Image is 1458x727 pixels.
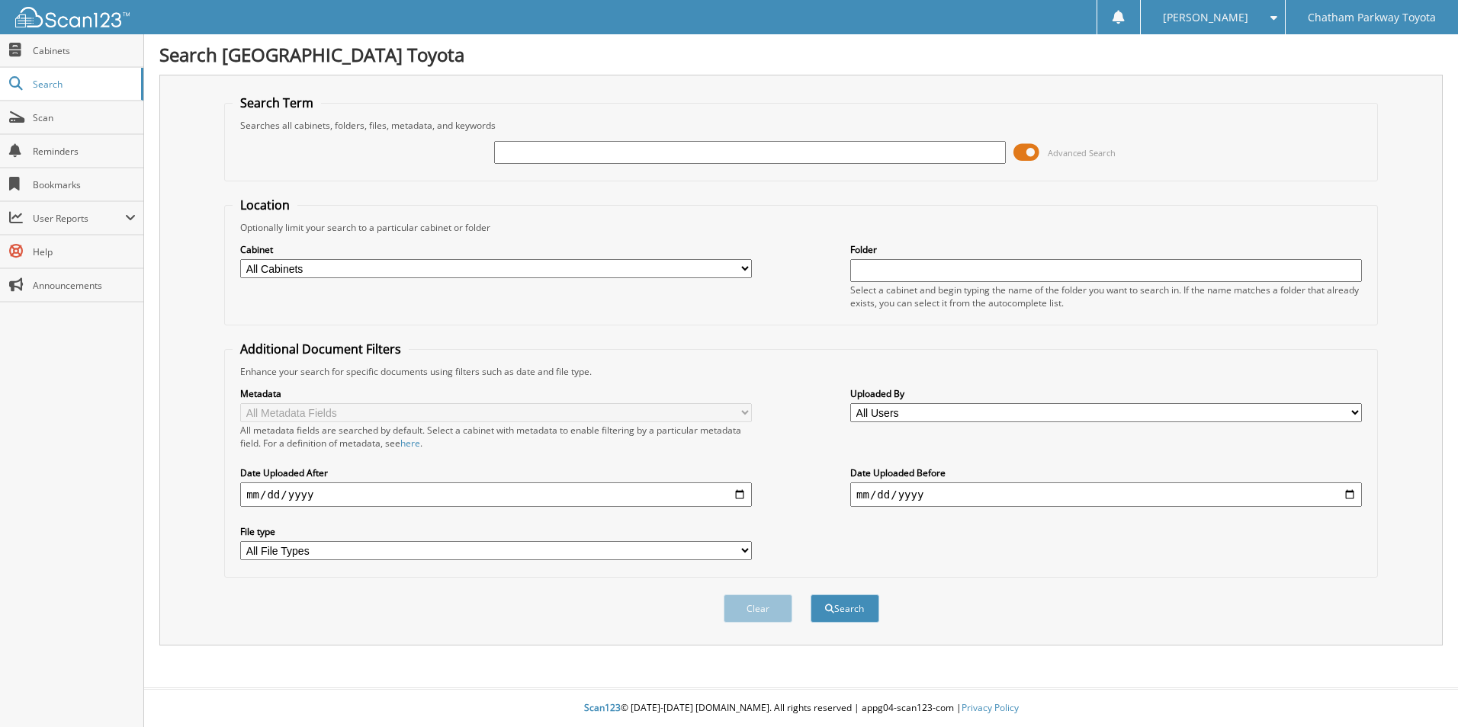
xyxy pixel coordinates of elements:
[33,145,136,158] span: Reminders
[15,7,130,27] img: scan123-logo-white.svg
[850,466,1362,479] label: Date Uploaded Before
[144,690,1458,727] div: © [DATE]-[DATE] [DOMAIN_NAME]. All rights reserved | appg04-scan123-com |
[33,245,136,258] span: Help
[850,243,1362,256] label: Folder
[33,44,136,57] span: Cabinets
[240,525,752,538] label: File type
[400,437,420,450] a: here
[240,387,752,400] label: Metadata
[233,119,1370,132] div: Searches all cabinets, folders, files, metadata, and keywords
[233,341,409,357] legend: Additional Document Filters
[962,701,1019,714] a: Privacy Policy
[1308,13,1436,22] span: Chatham Parkway Toyota
[33,111,136,124] span: Scan
[240,243,752,256] label: Cabinet
[850,482,1362,507] input: end
[33,279,136,292] span: Announcements
[240,424,752,450] div: All metadata fields are searched by default. Select a cabinet with metadata to enable filtering b...
[33,212,125,225] span: User Reports
[1163,13,1248,22] span: [PERSON_NAME]
[159,42,1443,67] h1: Search [GEOGRAPHIC_DATA] Toyota
[240,466,752,479] label: Date Uploaded After
[850,283,1362,309] div: Select a cabinet and begin typing the name of the folder you want to search in. If the name match...
[233,221,1370,234] div: Optionally limit your search to a particular cabinet or folder
[811,594,879,623] button: Search
[1048,147,1116,159] span: Advanced Search
[584,701,621,714] span: Scan123
[240,482,752,507] input: start
[850,387,1362,400] label: Uploaded By
[233,197,297,213] legend: Location
[724,594,792,623] button: Clear
[233,94,321,111] legend: Search Term
[233,365,1370,378] div: Enhance your search for specific documents using filters such as date and file type.
[33,78,133,91] span: Search
[33,178,136,191] span: Bookmarks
